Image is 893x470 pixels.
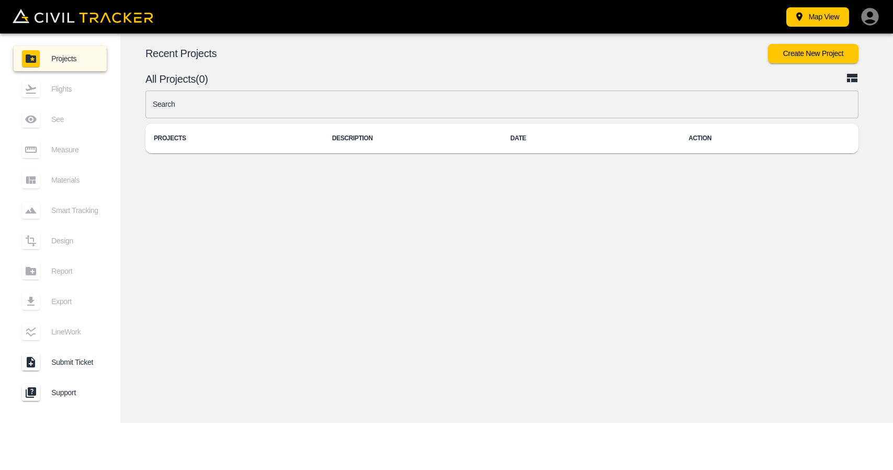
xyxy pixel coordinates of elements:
[51,358,98,366] span: Submit Ticket
[145,75,846,83] p: All Projects(0)
[680,124,858,153] th: ACTION
[14,46,107,71] a: Projects
[324,124,502,153] th: DESCRIPTION
[14,350,107,375] a: Submit Ticket
[502,124,681,153] th: DATE
[145,49,768,58] p: Recent Projects
[13,9,153,24] img: Civil Tracker
[145,124,324,153] th: PROJECTS
[51,54,98,63] span: Projects
[768,44,858,63] button: Create New Project
[14,380,107,405] a: Support
[145,124,858,153] table: project-list-table
[786,7,849,27] button: Map View
[51,388,98,397] span: Support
